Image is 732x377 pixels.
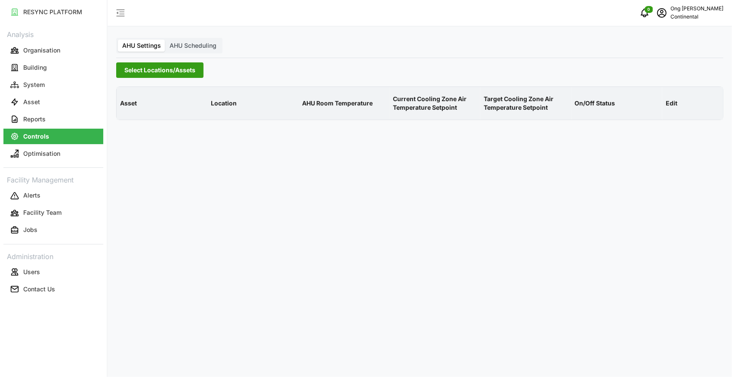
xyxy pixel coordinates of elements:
[653,4,670,22] button: schedule
[3,250,103,262] p: Administration
[3,188,103,204] button: Alerts
[3,93,103,111] a: Asset
[3,222,103,239] a: Jobs
[3,76,103,93] a: System
[3,111,103,128] a: Reports
[3,43,103,58] button: Organisation
[23,149,60,158] p: Optimisation
[3,42,103,59] a: Organisation
[3,264,103,280] button: Users
[209,92,297,114] p: Location
[3,145,103,162] a: Optimisation
[3,128,103,145] a: Controls
[391,88,479,119] p: Current Cooling Zone Air Temperature Setpoint
[3,28,103,40] p: Analysis
[3,94,103,110] button: Asset
[3,173,103,185] p: Facility Management
[23,268,40,276] p: Users
[122,42,161,49] span: AHU Settings
[23,208,62,217] p: Facility Team
[3,222,103,238] button: Jobs
[23,285,55,294] p: Contact Us
[636,4,653,22] button: notifications
[482,88,569,119] p: Target Cooling Zone Air Temperature Setpoint
[3,4,103,20] button: RESYNC PLATFORM
[670,5,723,13] p: Ong [PERSON_NAME]
[3,3,103,21] a: RESYNC PLATFORM
[3,60,103,75] button: Building
[3,263,103,281] a: Users
[23,80,45,89] p: System
[23,98,40,106] p: Asset
[3,111,103,127] button: Reports
[23,115,46,124] p: Reports
[23,132,49,141] p: Controls
[3,59,103,76] a: Building
[573,92,661,114] p: On/Off Status
[23,8,82,16] p: RESYNC PLATFORM
[3,281,103,297] button: Contact Us
[300,92,388,114] p: AHU Room Temperature
[23,46,60,55] p: Organisation
[116,62,204,78] button: Select Locations/Assets
[3,129,103,144] button: Controls
[118,92,206,114] p: Asset
[170,42,216,49] span: AHU Scheduling
[3,77,103,93] button: System
[670,13,723,21] p: Continental
[664,92,721,114] p: Edit
[3,281,103,298] a: Contact Us
[3,205,103,221] button: Facility Team
[23,226,37,234] p: Jobs
[3,204,103,222] a: Facility Team
[124,63,195,77] span: Select Locations/Assets
[23,191,40,200] p: Alerts
[3,187,103,204] a: Alerts
[648,6,650,12] span: 0
[3,146,103,161] button: Optimisation
[23,63,47,72] p: Building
